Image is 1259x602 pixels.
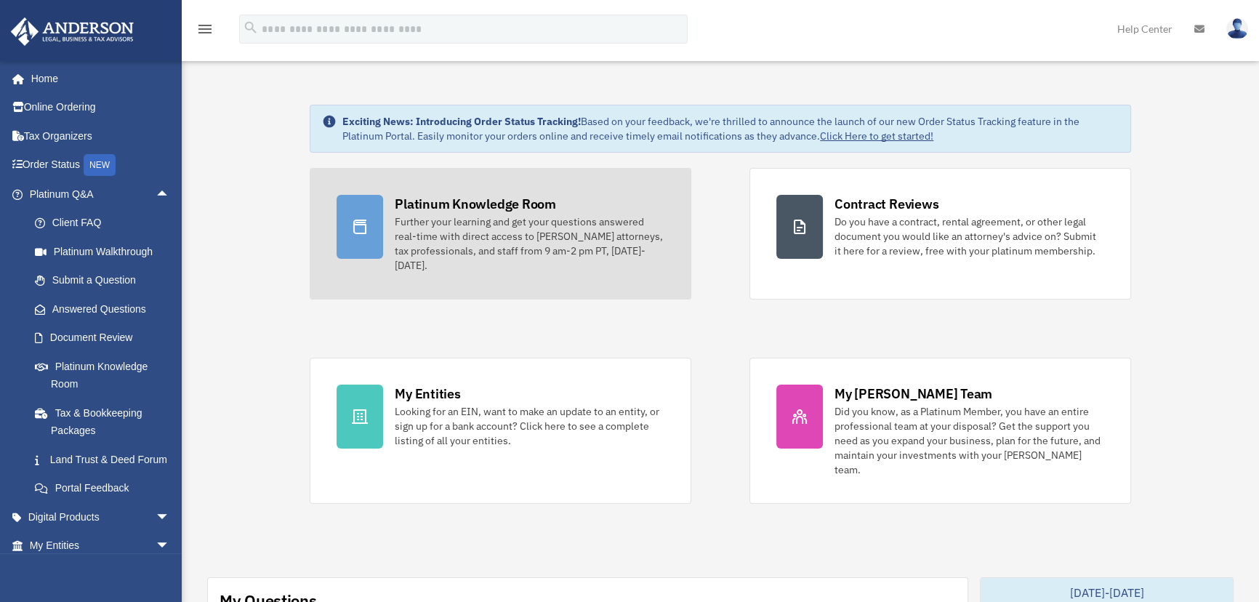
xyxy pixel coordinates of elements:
a: Digital Productsarrow_drop_down [10,502,192,531]
div: NEW [84,154,116,176]
a: Platinum Knowledge Room Further your learning and get your questions answered real-time with dire... [310,168,691,300]
a: menu [196,25,214,38]
a: Platinum Walkthrough [20,237,192,266]
a: My Entities Looking for an EIN, want to make an update to an entity, or sign up for a bank accoun... [310,358,691,504]
a: My Entitiesarrow_drop_down [10,531,192,561]
div: Further your learning and get your questions answered real-time with direct access to [PERSON_NAM... [395,214,664,273]
a: Click Here to get started! [820,129,933,143]
div: My [PERSON_NAME] Team [834,385,992,403]
img: User Pic [1226,18,1248,39]
a: Client FAQ [20,209,192,238]
a: Portal Feedback [20,474,192,503]
a: Submit a Question [20,266,192,295]
a: Order StatusNEW [10,150,192,180]
span: arrow_drop_up [156,180,185,209]
div: Do you have a contract, rental agreement, or other legal document you would like an attorney's ad... [834,214,1104,258]
div: Looking for an EIN, want to make an update to an entity, or sign up for a bank account? Click her... [395,404,664,448]
i: menu [196,20,214,38]
span: arrow_drop_down [156,531,185,561]
span: arrow_drop_down [156,502,185,532]
div: Contract Reviews [834,195,938,213]
div: Platinum Knowledge Room [395,195,556,213]
a: Answered Questions [20,294,192,324]
a: My [PERSON_NAME] Team Did you know, as a Platinum Member, you have an entire professional team at... [749,358,1131,504]
i: search [243,20,259,36]
a: Platinum Knowledge Room [20,352,192,398]
a: Home [10,64,185,93]
a: Document Review [20,324,192,353]
a: Contract Reviews Do you have a contract, rental agreement, or other legal document you would like... [749,168,1131,300]
img: Anderson Advisors Platinum Portal [7,17,138,46]
div: Based on your feedback, we're thrilled to announce the launch of our new Order Status Tracking fe... [342,114,1119,143]
a: Online Ordering [10,93,192,122]
div: My Entities [395,385,460,403]
a: Land Trust & Deed Forum [20,445,192,474]
a: Tax & Bookkeeping Packages [20,398,192,445]
div: Did you know, as a Platinum Member, you have an entire professional team at your disposal? Get th... [834,404,1104,477]
a: Platinum Q&Aarrow_drop_up [10,180,192,209]
a: Tax Organizers [10,121,192,150]
strong: Exciting News: Introducing Order Status Tracking! [342,115,581,128]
